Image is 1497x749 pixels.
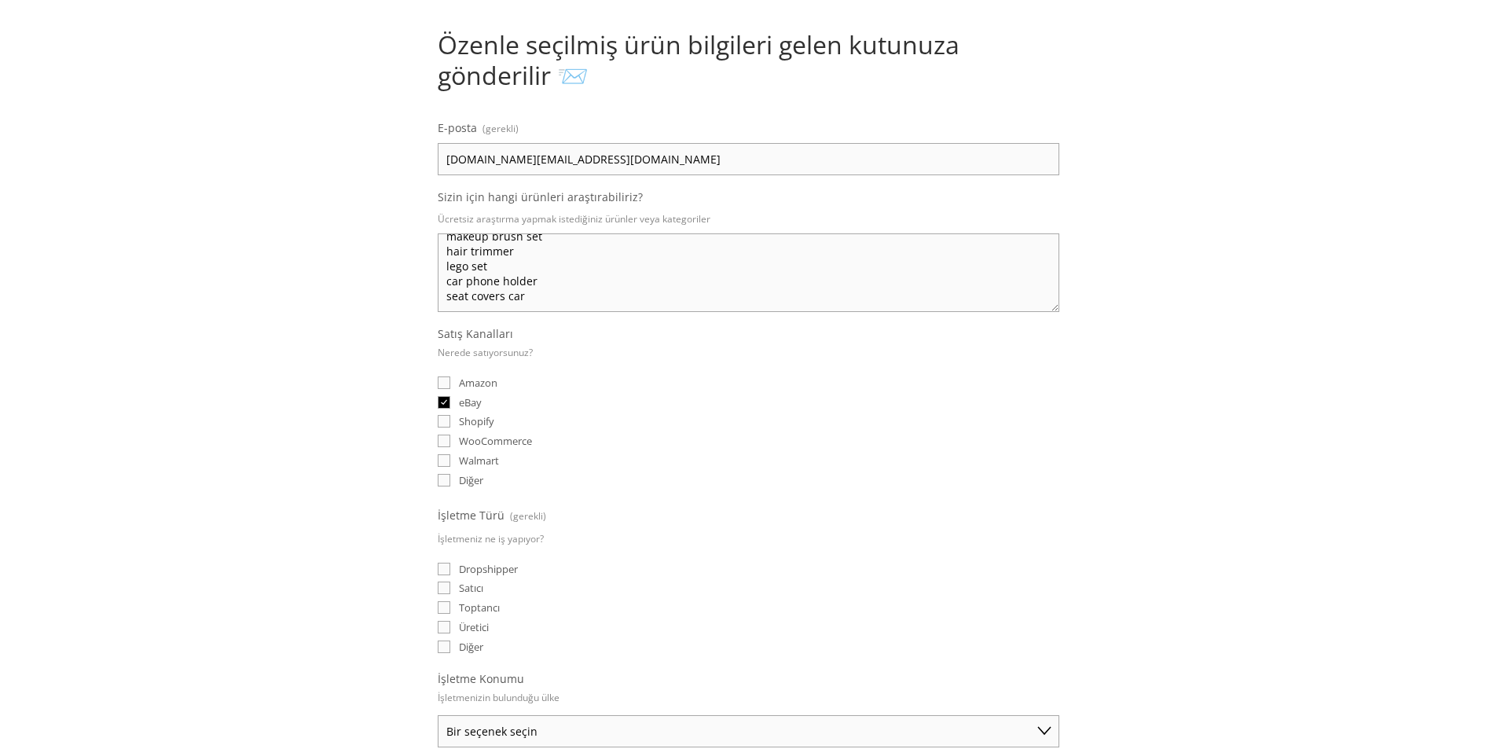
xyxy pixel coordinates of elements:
font: (gerekli) [482,122,519,135]
font: İşletmenizin bulunduğu ülke [438,691,560,704]
font: Özenle seçilmiş ürün bilgileri gelen kutunuza gönderilir 📨 [438,28,966,91]
font: Shopify [459,414,494,428]
input: WooCommerce [438,435,450,447]
input: Üretici [438,621,450,633]
input: Satıcı [438,582,450,594]
font: Satış Kanalları [438,326,513,341]
font: WooCommerce [459,434,532,448]
textarea: phone case wireless earbuds power bank smart watch air fryer accessories storage organizer dog ha... [438,233,1059,312]
font: İşletmeniz ne iş yapıyor? [438,532,544,545]
font: Nerede satıyorsunuz? [438,346,533,359]
font: Ücretsiz araştırma yapmak istediğiniz ürünler veya kategoriler [438,212,710,226]
font: Üretici [459,620,489,634]
font: Diğer [459,473,483,487]
input: eBay [438,396,450,409]
input: Shopify [438,415,450,428]
font: Satıcı [459,581,483,595]
font: eBay [459,395,482,409]
font: İşletme Türü [438,508,505,523]
input: Dropshipper [438,563,450,575]
font: Sizin için hangi ürünleri araştırabiliriz? [438,189,643,204]
input: Walmart [438,454,450,467]
input: Diğer [438,641,450,653]
font: E-posta [438,120,477,135]
font: Toptancı [459,600,500,615]
font: Amazon [459,376,497,390]
font: (gerekli) [510,509,546,523]
font: İşletme Konumu [438,671,524,686]
input: Toptancı [438,601,450,614]
select: İşletme Konumu [438,715,1059,747]
font: Walmart [459,453,499,468]
font: Dropshipper [459,562,518,576]
font: Diğer [459,640,483,654]
input: Amazon [438,376,450,389]
input: Diğer [438,474,450,486]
